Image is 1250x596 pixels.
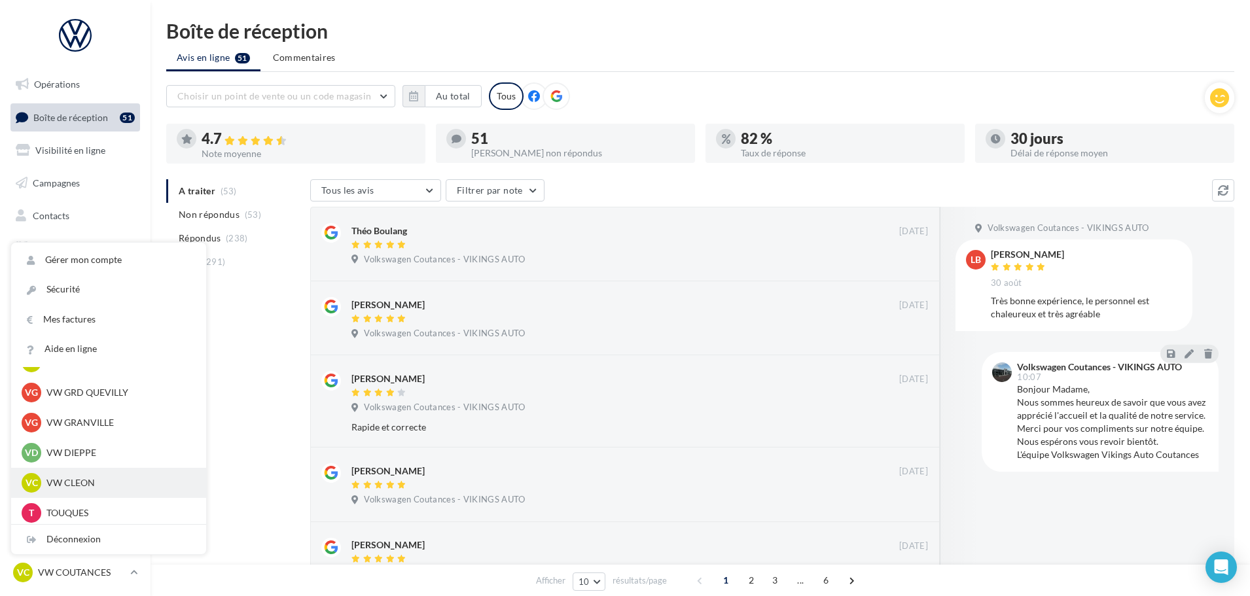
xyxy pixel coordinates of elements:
span: Choisir un point de vente ou un code magasin [177,90,371,101]
a: Visibilité en ligne [8,137,143,164]
button: Au total [402,85,482,107]
span: Volkswagen Coutances - VIKINGS AUTO [364,254,525,266]
span: [DATE] [899,374,928,385]
a: Campagnes DataOnDemand [8,343,143,381]
div: Open Intercom Messenger [1205,552,1237,583]
span: résultats/page [613,574,667,587]
a: Calendrier [8,267,143,294]
span: Tous les avis [321,184,374,196]
div: [PERSON_NAME] [351,298,425,311]
span: [DATE] [899,540,928,552]
span: Visibilité en ligne [35,145,105,156]
a: Campagnes [8,169,143,197]
a: Aide en ligne [11,334,206,364]
span: VC [17,566,29,579]
div: [PERSON_NAME] [351,465,425,478]
span: Contacts [33,209,69,220]
div: Délai de réponse moyen [1010,149,1224,158]
span: (238) [226,233,248,243]
span: Volkswagen Coutances - VIKINGS AUTO [364,494,525,506]
span: Volkswagen Coutances - VIKINGS AUTO [988,222,1149,234]
div: 4.7 [202,131,415,147]
span: VG [25,386,38,399]
span: VG [25,416,38,429]
button: 10 [573,572,606,591]
span: 10 [579,576,590,587]
p: VW GRANVILLE [46,416,190,429]
span: Afficher [536,574,565,587]
a: Contacts [8,202,143,230]
span: 30 août [991,277,1022,289]
p: TOUQUES [46,506,190,519]
p: VW GRD QUEVILLY [46,386,190,399]
button: Au total [425,85,482,107]
span: VD [25,446,38,459]
button: Filtrer par note [446,179,545,202]
div: Bonjour Madame, Nous sommes heureux de savoir que vous avez apprécié l'accueil et la qualité de n... [1017,383,1208,461]
span: [DATE] [899,300,928,311]
a: Mes factures [11,305,206,334]
p: VW COUTANCES [38,566,125,579]
a: Opérations [8,71,143,98]
div: Volkswagen Coutances - VIKINGS AUTO [1017,362,1182,372]
span: (291) [204,256,226,267]
p: VW CLEON [46,476,190,489]
div: Très bonne expérience, le personnel est chaleureux et très agréable [991,294,1182,321]
button: Tous les avis [310,179,441,202]
div: Tous [489,82,524,110]
span: Campagnes [33,177,80,188]
div: 51 [471,131,685,146]
span: [DATE] [899,466,928,478]
a: VC VW COUTANCES [10,560,140,585]
div: Déconnexion [11,525,206,554]
div: [PERSON_NAME] [351,372,425,385]
span: (53) [245,209,261,220]
div: 82 % [741,131,954,146]
span: Boîte de réception [33,111,108,122]
span: Opérations [34,79,80,90]
span: 6 [815,570,836,591]
a: PLV et print personnalisable [8,300,143,338]
div: [PERSON_NAME] non répondus [471,149,685,158]
a: Sécurité [11,275,206,304]
a: Boîte de réception51 [8,103,143,131]
span: ... [790,570,811,591]
div: Rapide et correcte [351,421,843,434]
span: Volkswagen Coutances - VIKINGS AUTO [364,402,525,413]
span: Non répondus [179,208,240,221]
span: 1 [715,570,736,591]
span: VC [26,476,38,489]
span: 2 [741,570,762,591]
a: Médiathèque [8,234,143,262]
div: [PERSON_NAME] [351,538,425,552]
span: Volkswagen Coutances - VIKINGS AUTO [364,328,525,340]
div: 30 jours [1010,131,1224,146]
button: Choisir un point de vente ou un code magasin [166,85,395,107]
div: Taux de réponse [741,149,954,158]
div: Théo Boulang [351,224,407,237]
div: [PERSON_NAME] [991,250,1064,259]
div: 51 [120,113,135,123]
span: [DATE] [899,226,928,237]
div: Note moyenne [202,149,415,158]
span: Commentaires [273,51,336,64]
span: Répondus [179,232,221,245]
span: 3 [764,570,785,591]
span: LB [971,253,981,266]
span: T [29,506,34,519]
div: Boîte de réception [166,21,1234,41]
span: 10:07 [1017,373,1041,381]
a: Gérer mon compte [11,245,206,275]
p: VW DIEPPE [46,446,190,459]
